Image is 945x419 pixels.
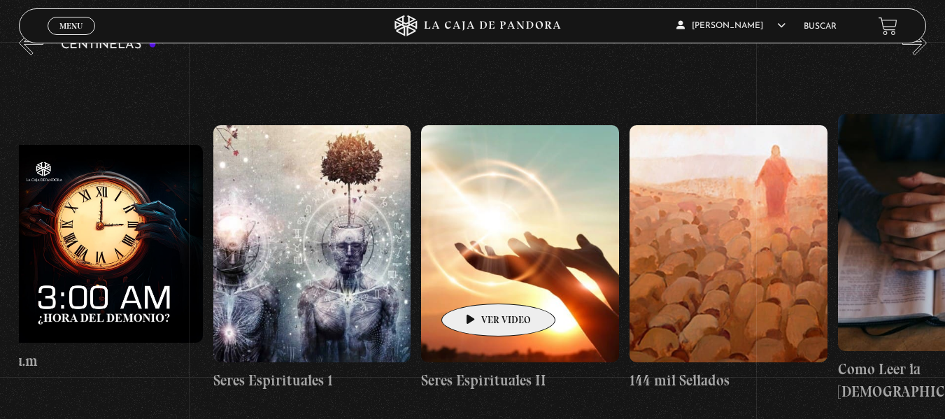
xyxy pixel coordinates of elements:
[61,38,157,52] h3: Centinelas
[5,350,203,372] h4: 3 a.m
[630,369,827,392] h4: 144 mil Sellados
[421,369,619,392] h4: Seres Espirituales II
[902,31,927,55] button: Next
[59,22,83,30] span: Menu
[55,34,87,43] span: Cerrar
[213,369,411,392] h4: Seres Espirituales 1
[879,16,897,35] a: View your shopping cart
[804,22,837,31] a: Buscar
[19,31,43,55] button: Previous
[676,22,786,30] span: [PERSON_NAME]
